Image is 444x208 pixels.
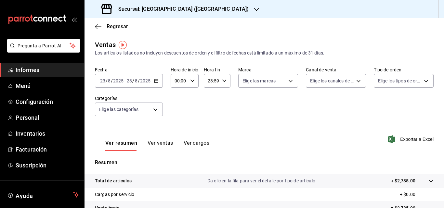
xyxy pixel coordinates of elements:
[95,41,116,49] font: Ventas
[105,140,209,151] div: pestañas de navegación
[16,98,53,105] font: Configuración
[204,67,220,72] font: Hora fin
[132,78,134,83] font: /
[118,6,249,12] font: Sucursal: [GEOGRAPHIC_DATA] ([GEOGRAPHIC_DATA])
[95,67,108,72] font: Fecha
[16,146,47,153] font: Facturación
[7,39,80,53] button: Pregunta a Parrot AI
[108,78,111,83] input: --
[391,178,415,183] font: + $2,785.00
[140,78,151,83] input: ----
[99,107,139,112] font: Elige las categorías
[16,114,39,121] font: Personal
[95,178,132,183] font: Total de artículos
[171,67,199,72] font: Hora de inicio
[95,159,117,165] font: Resumen
[184,140,210,146] font: Ver cargos
[119,41,127,49] img: Marcador de información sobre herramientas
[126,78,132,83] input: --
[207,178,315,183] font: Da clic en la fila para ver el detalle por tipo de artículo
[111,78,113,83] font: /
[378,78,425,83] font: Elige los tipos de orden
[16,192,33,199] font: Ayuda
[105,140,137,146] font: Ver resumen
[16,82,31,89] font: Menú
[107,23,128,30] font: Regresar
[400,137,434,142] font: Exportar a Excel
[238,67,252,72] font: Marca
[100,78,106,83] input: --
[16,130,45,137] font: Inventarios
[16,162,46,169] font: Suscripción
[95,96,117,101] font: Categorías
[95,192,135,197] font: Cargas por servicio
[389,135,434,143] button: Exportar a Excel
[95,23,128,30] button: Regresar
[135,78,138,83] input: --
[113,78,124,83] input: ----
[374,67,402,72] font: Tipo de orden
[306,67,336,72] font: Canal de venta
[138,78,140,83] font: /
[310,78,362,83] font: Elige los canales de venta
[148,140,173,146] font: Ver ventas
[5,47,80,54] a: Pregunta a Parrot AI
[95,50,324,55] font: Los artículos listados no incluyen descuentos de orden y el filtro de fechas está limitado a un m...
[18,43,62,48] font: Pregunta a Parrot AI
[16,67,39,73] font: Informes
[242,78,276,83] font: Elige las marcas
[124,78,126,83] font: -
[106,78,108,83] font: /
[400,192,415,197] font: + $0.00
[72,17,77,22] button: abrir_cajón_menú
